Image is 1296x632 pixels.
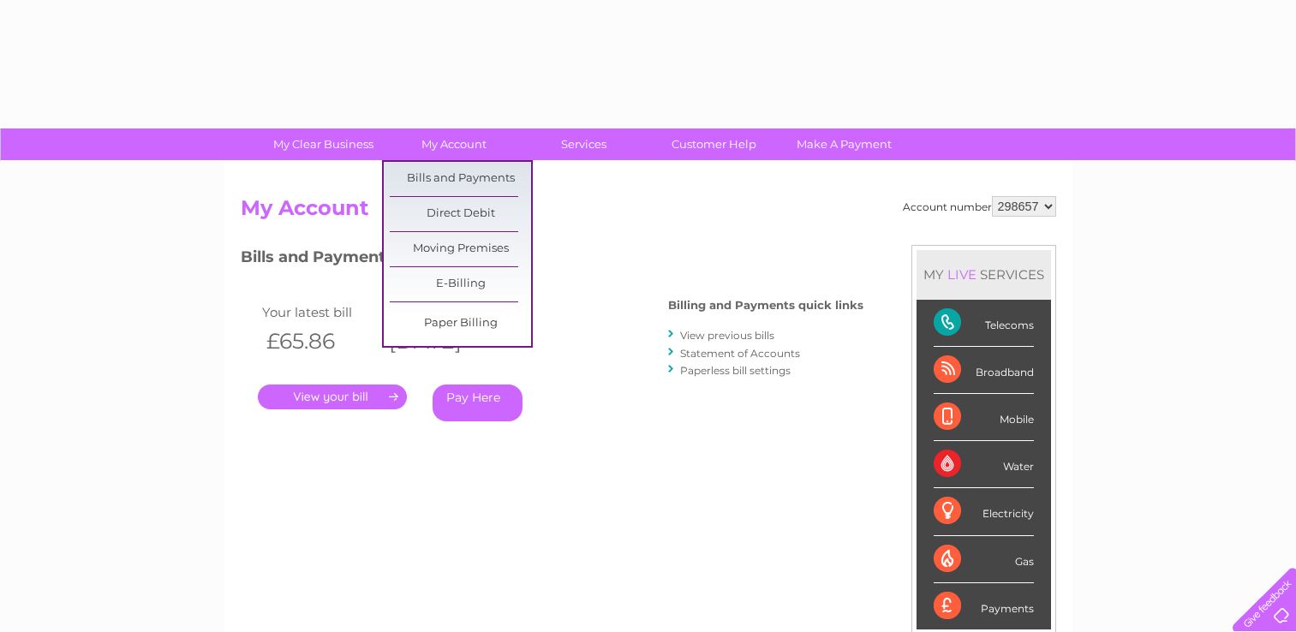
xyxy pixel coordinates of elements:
h3: Bills and Payments [241,245,863,275]
div: MY SERVICES [917,250,1051,299]
a: Make A Payment [773,128,915,160]
div: Telecoms [934,300,1034,347]
div: Broadband [934,347,1034,394]
a: Customer Help [643,128,785,160]
a: Moving Premises [390,232,531,266]
div: Water [934,441,1034,488]
a: Services [513,128,654,160]
div: Account number [903,196,1056,217]
th: [DATE] [380,324,504,359]
div: Gas [934,536,1034,583]
a: My Account [383,128,524,160]
a: Paperless bill settings [680,364,791,377]
a: Bills and Payments [390,162,531,196]
a: My Clear Business [253,128,394,160]
div: Payments [934,583,1034,629]
a: Paper Billing [390,307,531,341]
h4: Billing and Payments quick links [668,299,863,312]
h2: My Account [241,196,1056,229]
a: Pay Here [433,385,523,421]
div: Electricity [934,488,1034,535]
a: . [258,385,407,409]
td: Invoice date [380,301,504,324]
td: Your latest bill [258,301,381,324]
a: E-Billing [390,267,531,301]
a: Direct Debit [390,197,531,231]
div: Mobile [934,394,1034,441]
a: Statement of Accounts [680,347,800,360]
a: View previous bills [680,329,774,342]
th: £65.86 [258,324,381,359]
div: LIVE [944,266,980,283]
